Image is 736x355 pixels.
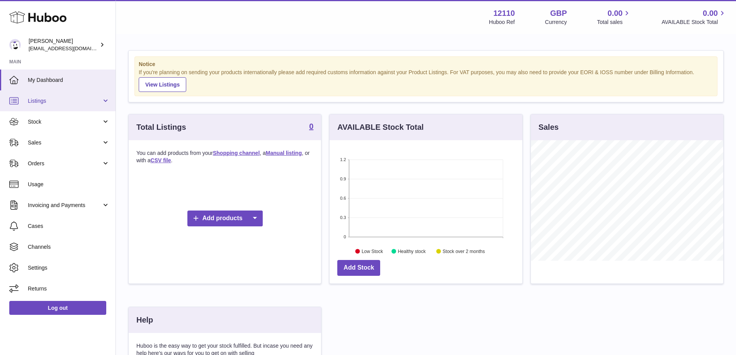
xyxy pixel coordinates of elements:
a: Log out [9,301,106,315]
text: Low Stock [362,248,383,254]
span: Orders [28,160,102,167]
text: Stock over 2 months [443,248,485,254]
div: Currency [545,19,567,26]
span: Returns [28,285,110,292]
span: Listings [28,97,102,105]
span: AVAILABLE Stock Total [661,19,727,26]
a: 0 [309,122,313,132]
a: Shopping channel [213,150,260,156]
text: 0.6 [340,196,346,200]
a: View Listings [139,77,186,92]
p: You can add products from your , a , or with a . [136,149,313,164]
span: [EMAIL_ADDRESS][DOMAIN_NAME] [29,45,114,51]
span: Channels [28,243,110,251]
text: 0 [344,234,346,239]
div: [PERSON_NAME] [29,37,98,52]
span: My Dashboard [28,76,110,84]
a: Manual listing [266,150,302,156]
img: internalAdmin-12110@internal.huboo.com [9,39,21,51]
text: 0.3 [340,215,346,220]
div: Huboo Ref [489,19,515,26]
strong: 12110 [493,8,515,19]
text: 1.2 [340,157,346,162]
span: 0.00 [608,8,623,19]
strong: Notice [139,61,713,68]
strong: 0 [309,122,313,130]
text: Healthy stock [398,248,426,254]
span: Settings [28,264,110,272]
a: Add Stock [337,260,380,276]
div: If you're planning on sending your products internationally please add required customs informati... [139,69,713,92]
span: Cases [28,223,110,230]
h3: AVAILABLE Stock Total [337,122,423,132]
a: 0.00 AVAILABLE Stock Total [661,8,727,26]
a: Add products [187,211,263,226]
h3: Sales [539,122,559,132]
h3: Total Listings [136,122,186,132]
a: CSV file [151,157,171,163]
text: 0.9 [340,177,346,181]
span: Sales [28,139,102,146]
strong: GBP [550,8,567,19]
span: Invoicing and Payments [28,202,102,209]
h3: Help [136,315,153,325]
span: Stock [28,118,102,126]
span: 0.00 [703,8,718,19]
a: 0.00 Total sales [597,8,631,26]
span: Usage [28,181,110,188]
span: Total sales [597,19,631,26]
